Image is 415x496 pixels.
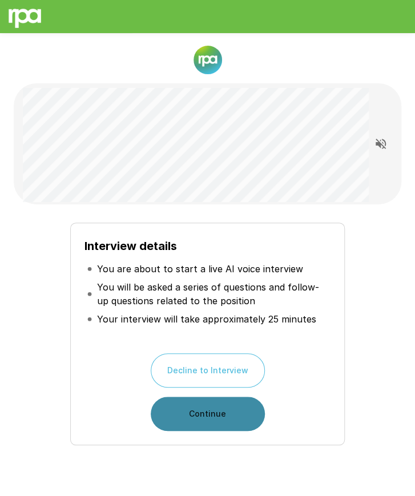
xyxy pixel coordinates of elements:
b: Interview details [84,239,177,253]
button: Read questions aloud [369,132,392,155]
p: Your interview will take approximately 25 minutes [97,312,316,326]
button: Continue [151,397,265,431]
p: You are about to start a live AI voice interview [97,262,303,276]
button: Decline to Interview [151,353,265,388]
img: new%2520logo%2520(1).png [194,46,222,74]
p: You will be asked a series of questions and follow-up questions related to the position [97,280,328,308]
